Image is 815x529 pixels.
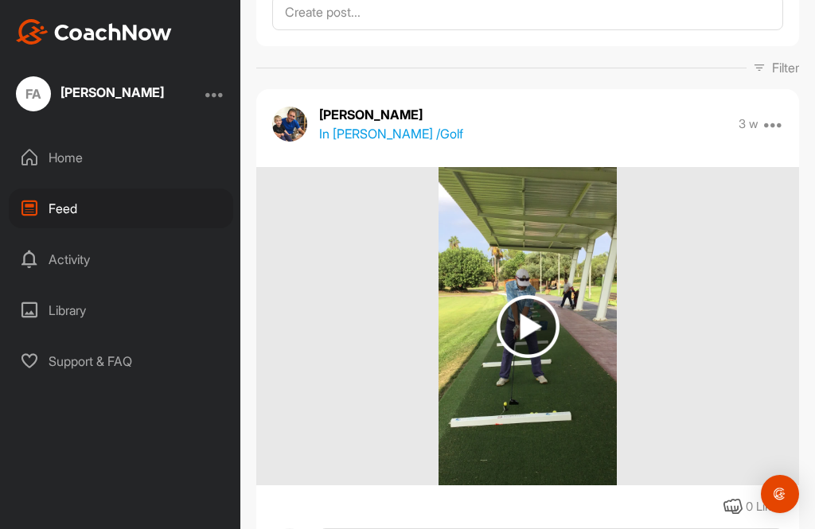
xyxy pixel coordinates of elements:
p: [PERSON_NAME] [319,105,463,124]
div: 0 Likes [746,498,783,516]
img: play [497,295,560,358]
div: Activity [9,239,233,279]
div: Home [9,138,233,177]
img: media [439,167,618,485]
img: CoachNow [16,19,172,45]
p: Filter [772,58,799,77]
p: 3 w [739,116,758,132]
div: Support & FAQ [9,341,233,381]
div: [PERSON_NAME] [60,86,164,99]
p: In [PERSON_NAME] / Golf [319,124,463,143]
div: FA [16,76,51,111]
div: Open Intercom Messenger [761,475,799,513]
div: Feed [9,189,233,228]
div: Library [9,290,233,330]
img: avatar [272,107,307,142]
